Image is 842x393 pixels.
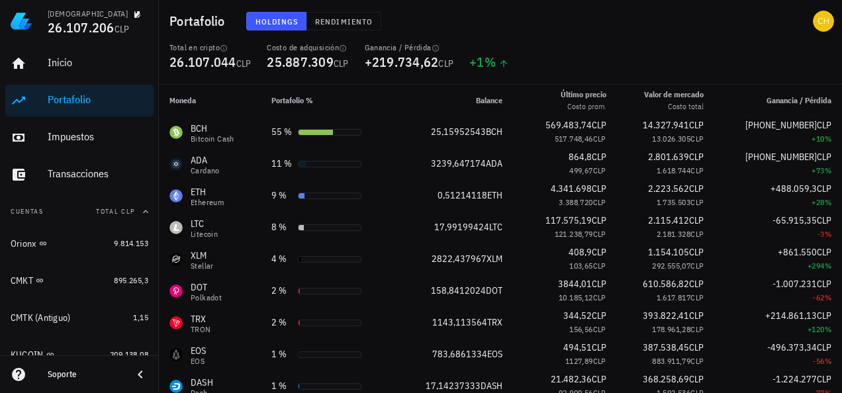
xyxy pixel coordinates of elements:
[689,151,704,163] span: CLP
[825,165,831,175] span: %
[334,58,349,69] span: CLP
[825,324,831,334] span: %
[592,278,606,290] span: CLP
[817,183,831,195] span: CLP
[648,183,689,195] span: 2.223.562
[725,164,831,177] div: +73
[169,11,230,32] h1: Portafolio
[569,165,592,175] span: 499,67
[5,339,154,371] a: KUCOIN 209.138,08
[593,134,606,144] span: CLP
[169,221,183,234] div: LTC-icon
[271,284,293,298] div: 2 %
[191,185,224,198] div: ETH
[487,253,502,265] span: XLM
[431,126,486,138] span: 25,15952543
[48,167,148,180] div: Transacciones
[159,85,261,116] th: Moneda
[48,9,128,19] div: [DEMOGRAPHIC_DATA]
[365,53,439,71] span: +219.734,62
[5,196,154,228] button: CuentasTotal CLP
[689,246,704,258] span: CLP
[48,93,148,106] div: Portafolio
[825,356,831,366] span: %
[771,183,817,195] span: +488.059,3
[487,348,502,360] span: EOS
[652,324,690,334] span: 178.961,28
[432,253,487,265] span: 2822,437967
[593,165,606,175] span: CLP
[271,316,293,329] div: 2 %
[434,221,489,233] span: 17,99199424
[714,85,842,116] th: Ganancia / Pérdida: Sin ordenar. Pulse para ordenar de forma ascendente.
[191,230,218,238] div: Litecoin
[648,246,689,258] span: 1.154.105
[690,229,704,239] span: CLP
[690,324,704,334] span: CLP
[592,246,606,258] span: CLP
[11,11,32,32] img: LedgiFi
[5,48,154,79] a: Inicio
[825,261,831,271] span: %
[644,89,704,101] div: Valor de mercado
[169,42,251,53] div: Total en cripto
[648,151,689,163] span: 2.801.639
[593,356,606,366] span: CLP
[191,376,213,389] div: DASH
[569,261,592,271] span: 103,65
[689,214,704,226] span: CLP
[657,292,691,302] span: 1.617.817
[689,119,704,131] span: CLP
[825,197,831,207] span: %
[652,356,690,366] span: 883.911,79
[725,132,831,146] div: +10
[772,214,817,226] span: -65.915,35
[657,229,691,239] span: 2.181.328
[817,246,831,258] span: CLP
[5,122,154,153] a: Impuestos
[486,157,502,169] span: ADA
[545,119,592,131] span: 569.483,74
[191,357,207,365] div: EOS
[593,229,606,239] span: CLP
[551,373,592,385] span: 21.482,36
[487,316,502,328] span: TRX
[817,151,831,163] span: CLP
[565,356,593,366] span: 1127,89
[657,165,691,175] span: 1.618.744
[593,324,606,334] span: CLP
[11,349,44,361] div: KUCOIN
[48,369,122,380] div: Soporte
[561,101,606,112] div: Costo prom.
[169,316,183,329] div: TRX-icon
[431,284,486,296] span: 158,8412024
[690,261,704,271] span: CLP
[5,85,154,116] a: Portafolio
[813,11,834,32] div: avatar
[191,249,214,262] div: XLM
[115,23,130,35] span: CLP
[657,197,691,207] span: 1.735.503
[169,284,183,298] div: DOT-icon
[169,380,183,393] div: DASH-icon
[643,310,689,322] span: 393.822,41
[236,58,252,69] span: CLP
[592,341,606,353] span: CLP
[271,189,293,202] div: 9 %
[476,95,502,105] span: Balance
[486,126,502,138] span: BCH
[825,229,831,239] span: %
[725,259,831,273] div: +294
[11,275,33,286] div: CMKT
[689,373,704,385] span: CLP
[110,349,148,359] span: 209.138,08
[559,197,593,207] span: 3.388.720
[114,275,148,285] span: 895.265,3
[648,214,689,226] span: 2.115.412
[169,126,183,139] div: BCH-icon
[169,189,183,202] div: ETH-icon
[817,373,831,385] span: CLP
[432,348,487,360] span: 783,6861334
[489,221,502,233] span: LTC
[569,246,592,258] span: 408,9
